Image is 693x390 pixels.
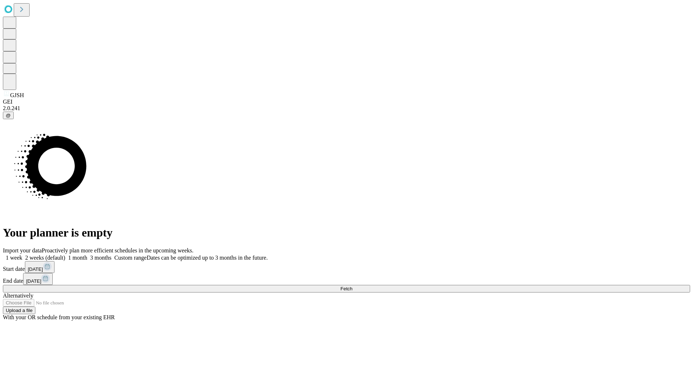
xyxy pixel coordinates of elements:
span: With your OR schedule from your existing EHR [3,314,115,320]
span: GJSH [10,92,24,98]
span: [DATE] [28,266,43,272]
button: [DATE] [23,273,53,285]
button: [DATE] [25,261,55,273]
div: 2.0.241 [3,105,690,112]
span: [DATE] [26,278,41,284]
button: Fetch [3,285,690,292]
span: 1 month [68,255,87,261]
span: Proactively plan more efficient schedules in the upcoming weeks. [42,247,193,253]
div: End date [3,273,690,285]
button: Upload a file [3,307,35,314]
h1: Your planner is empty [3,226,690,239]
div: Start date [3,261,690,273]
span: Dates can be optimized up to 3 months in the future. [147,255,267,261]
span: 1 week [6,255,22,261]
button: @ [3,112,14,119]
span: Custom range [114,255,147,261]
span: Fetch [340,286,352,291]
span: 3 months [90,255,112,261]
span: Import your data [3,247,42,253]
span: 2 weeks (default) [25,255,65,261]
span: Alternatively [3,292,33,299]
span: @ [6,113,11,118]
div: GEI [3,99,690,105]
